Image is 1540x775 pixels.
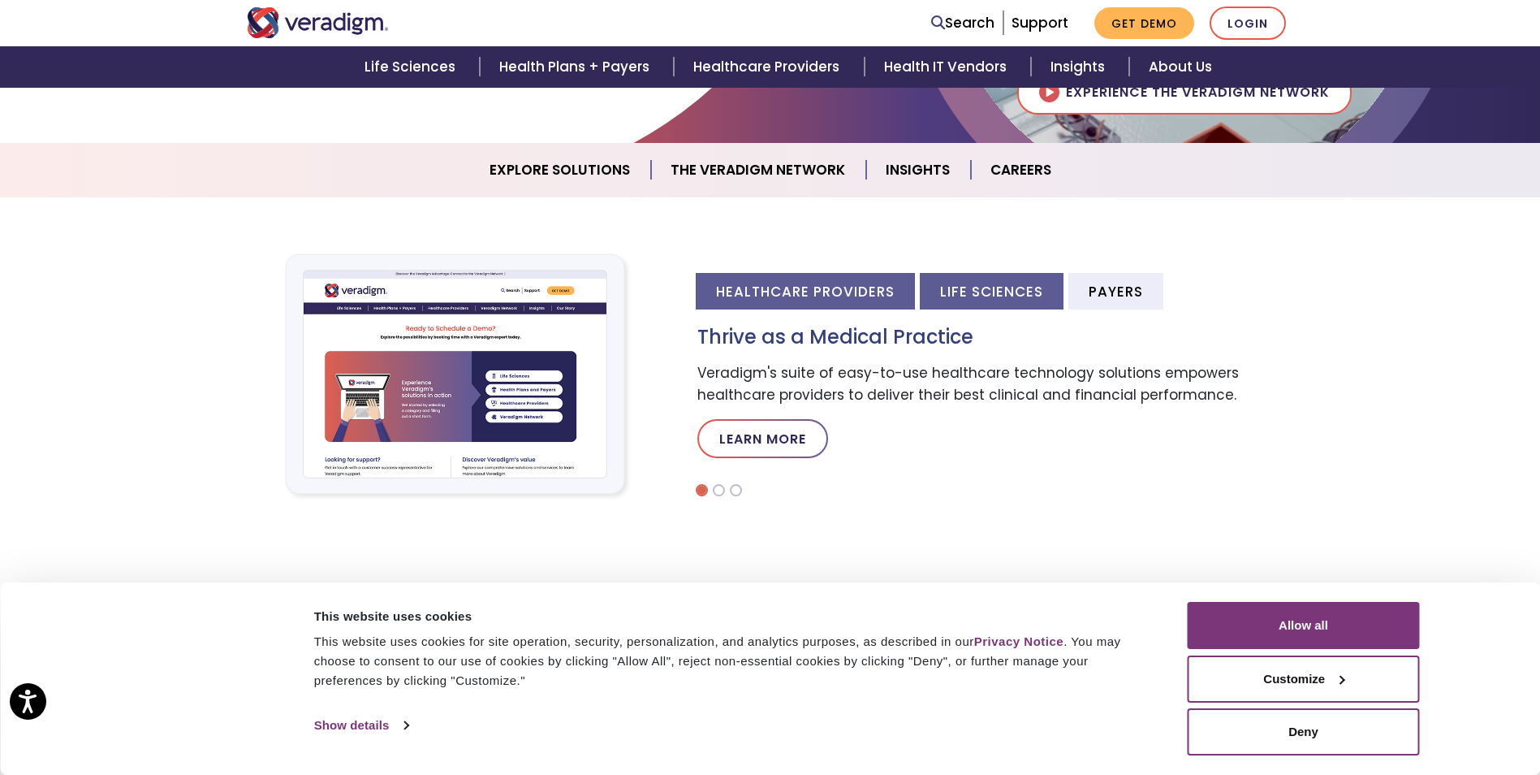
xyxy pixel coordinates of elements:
a: Explore Solutions [470,149,651,191]
a: Show details [314,713,408,738]
a: Health IT Vendors [865,46,1031,88]
li: Payers [1068,273,1163,310]
a: Careers [971,149,1071,191]
a: Privacy Notice [974,634,1063,648]
a: About Us [1129,46,1232,88]
a: Learn More [697,419,828,458]
a: Insights [1031,46,1129,88]
div: This website uses cookies for site operation, security, personalization, and analytics purposes, ... [314,632,1151,691]
a: Insights [866,149,971,191]
div: This website uses cookies [314,607,1151,626]
li: Healthcare Providers [696,273,915,310]
button: Allow all [1188,602,1420,649]
a: Login [1210,6,1286,40]
a: Get Demo [1094,7,1194,39]
li: Life Sciences [920,273,1063,310]
a: Search [931,12,994,34]
button: Customize [1188,656,1420,703]
a: Health Plans + Payers [480,46,674,88]
a: The Veradigm Network [651,149,866,191]
h3: Thrive as a Medical Practice [697,326,1294,349]
button: Deny [1188,708,1420,756]
a: Support [1012,13,1068,32]
p: Veradigm's suite of easy-to-use healthcare technology solutions empowers healthcare providers to ... [697,362,1294,406]
a: Healthcare Providers [674,46,864,88]
img: Veradigm logo [247,7,389,38]
a: Life Sciences [345,46,480,88]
